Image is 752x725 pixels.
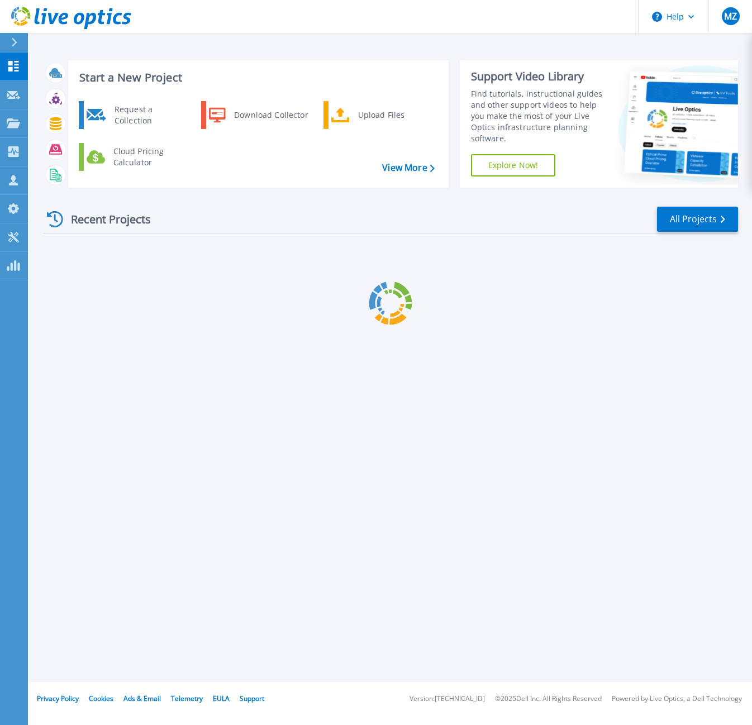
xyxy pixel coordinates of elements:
[471,154,556,177] a: Explore Now!
[123,694,161,703] a: Ads & Email
[229,104,313,126] div: Download Collector
[471,69,610,84] div: Support Video Library
[79,71,434,84] h3: Start a New Project
[43,206,166,233] div: Recent Projects
[657,207,738,232] a: All Projects
[240,694,264,703] a: Support
[201,101,316,129] a: Download Collector
[213,694,230,703] a: EULA
[79,101,193,129] a: Request a Collection
[724,12,737,21] span: MZ
[109,104,191,126] div: Request a Collection
[323,101,438,129] a: Upload Files
[89,694,113,703] a: Cookies
[410,695,485,703] li: Version: [TECHNICAL_ID]
[353,104,435,126] div: Upload Files
[171,694,203,703] a: Telemetry
[79,143,193,171] a: Cloud Pricing Calculator
[471,88,610,144] div: Find tutorials, instructional guides and other support videos to help you make the most of your L...
[612,695,742,703] li: Powered by Live Optics, a Dell Technology
[495,695,602,703] li: © 2025 Dell Inc. All Rights Reserved
[382,163,434,173] a: View More
[37,694,79,703] a: Privacy Policy
[108,146,191,168] div: Cloud Pricing Calculator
